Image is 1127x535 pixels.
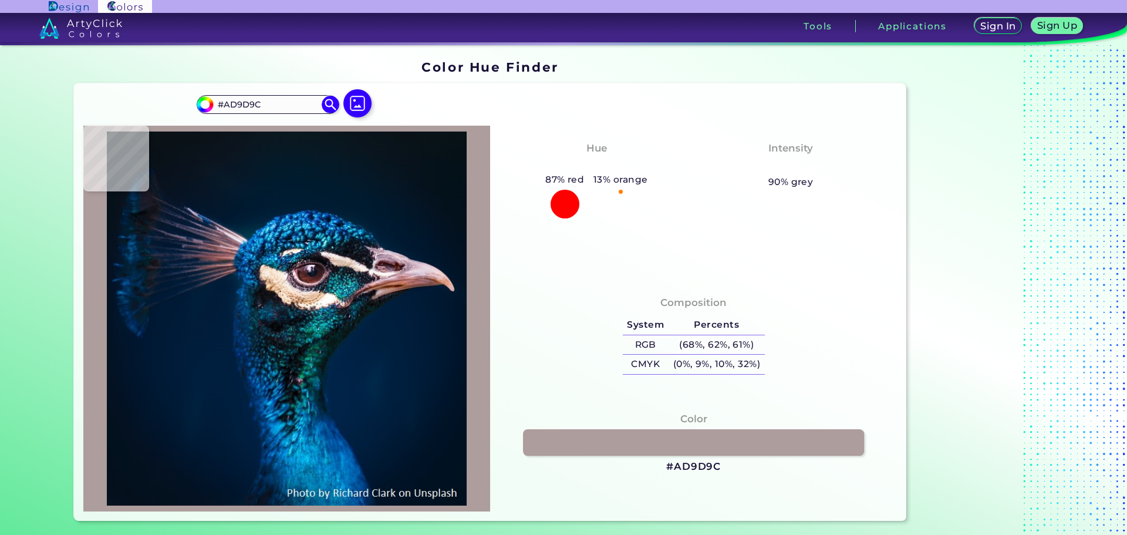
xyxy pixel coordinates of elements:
h5: Percents [669,315,765,335]
h3: Tools [804,22,832,31]
h3: #AD9D9C [666,460,721,474]
img: ArtyClick Design logo [49,1,88,12]
h5: Sign In [982,22,1014,31]
img: icon picture [343,89,372,117]
h4: Hue [586,140,607,157]
iframe: Advertisement [911,56,1058,526]
h1: Color Hue Finder [421,58,558,76]
a: Sign In [976,19,1020,34]
h5: Sign Up [1039,21,1075,30]
h5: CMYK [623,355,669,374]
h5: (68%, 62%, 61%) [669,335,765,355]
h3: Applications [878,22,947,31]
h3: Orangy Red [559,159,634,173]
h4: Intensity [768,140,813,157]
h3: Almost None [750,159,832,173]
input: type color.. [213,96,322,112]
img: icon search [322,96,339,113]
h4: Composition [660,294,727,311]
img: logo_artyclick_colors_white.svg [39,18,122,39]
img: img_pavlin.jpg [89,132,484,506]
h5: RGB [623,335,669,355]
h5: 87% red [541,172,589,187]
h4: Color [680,410,707,428]
h5: 90% grey [768,174,814,190]
h5: (0%, 9%, 10%, 32%) [669,355,765,374]
h5: 13% orange [589,172,652,187]
h5: System [623,315,669,335]
a: Sign Up [1034,19,1081,34]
